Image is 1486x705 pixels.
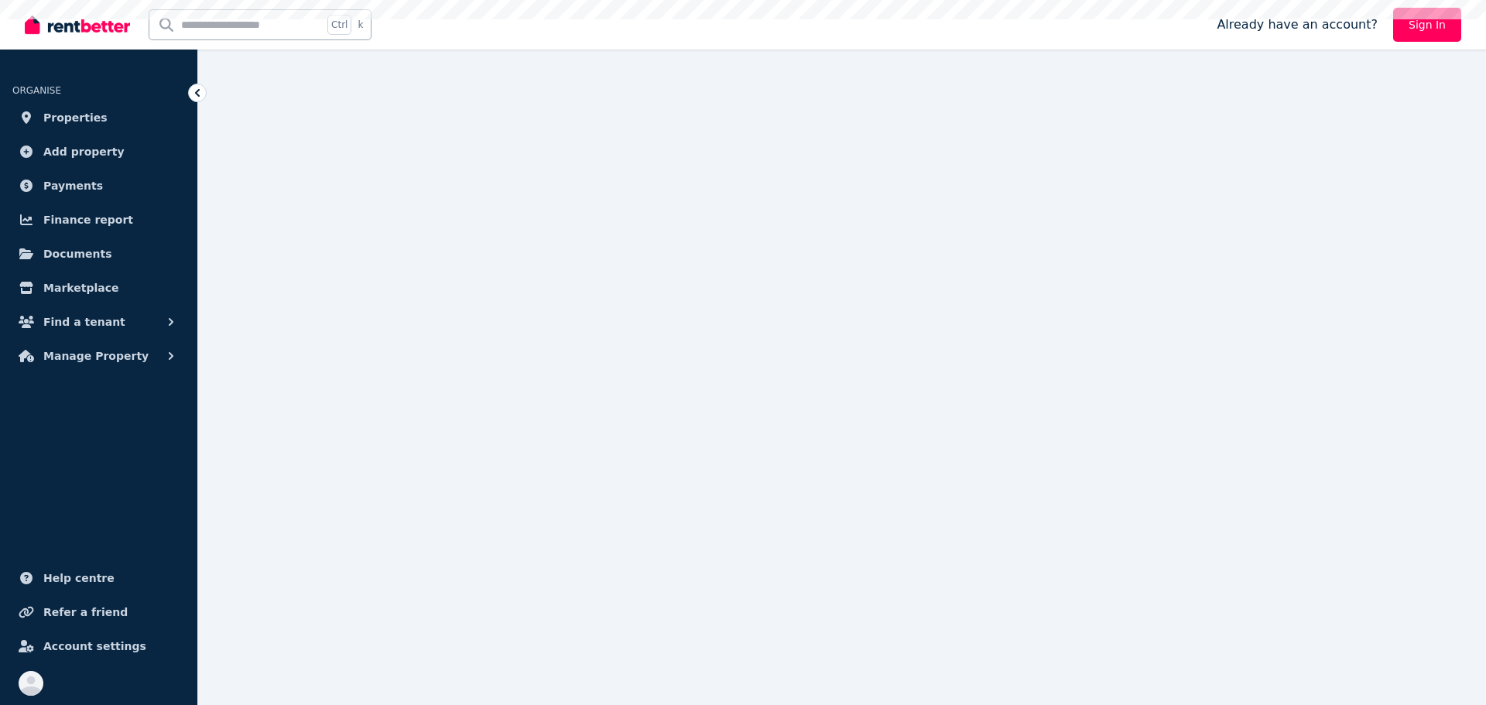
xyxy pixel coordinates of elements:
[43,142,125,161] span: Add property
[327,15,351,35] span: Ctrl
[43,569,115,587] span: Help centre
[43,603,128,621] span: Refer a friend
[12,563,185,594] a: Help centre
[43,245,112,263] span: Documents
[1217,15,1378,34] span: Already have an account?
[43,210,133,229] span: Finance report
[358,19,363,31] span: k
[12,631,185,662] a: Account settings
[43,637,146,655] span: Account settings
[12,597,185,628] a: Refer a friend
[12,85,61,96] span: ORGANISE
[43,313,125,331] span: Find a tenant
[12,102,185,133] a: Properties
[43,176,103,195] span: Payments
[12,170,185,201] a: Payments
[12,238,185,269] a: Documents
[43,347,149,365] span: Manage Property
[43,108,108,127] span: Properties
[12,306,185,337] button: Find a tenant
[12,204,185,235] a: Finance report
[12,272,185,303] a: Marketplace
[1393,8,1461,42] a: Sign In
[12,341,185,371] button: Manage Property
[12,136,185,167] a: Add property
[43,279,118,297] span: Marketplace
[25,13,130,36] img: RentBetter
